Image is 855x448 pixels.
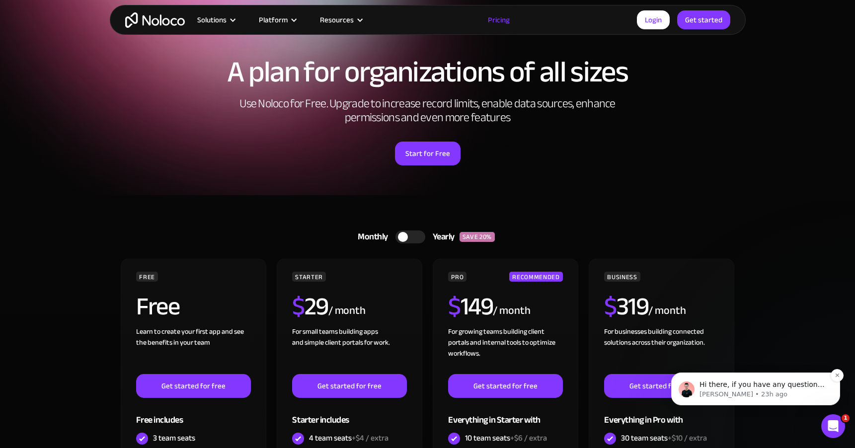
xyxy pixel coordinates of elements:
[510,431,547,446] span: +$6 / extra
[320,13,354,26] div: Resources
[174,4,192,22] div: Close
[136,398,250,430] div: Free includes
[395,142,461,165] a: Start for Free
[292,283,305,330] span: $
[465,433,547,444] div: 10 team seats
[174,59,187,72] button: Dismiss notification
[136,326,250,374] div: Learn to create your first app and see the benefits in your team ‍
[448,374,562,398] a: Get started for free
[460,232,495,242] div: SAVE 20%
[509,272,562,282] div: RECOMMENDED
[168,313,184,329] button: Send a message…
[292,272,325,282] div: STARTER
[292,326,406,374] div: For small teams building apps and simple client portals for work. ‍
[425,229,460,244] div: Yearly
[677,10,730,29] a: Get started
[48,12,124,22] p: The team can also help
[621,433,707,444] div: 30 team seats
[448,326,562,374] div: For growing teams building client portals and internal tools to optimize workflows.
[6,4,25,23] button: go back
[125,12,185,28] a: home
[28,5,44,21] img: Profile image for Help Bot
[292,294,328,319] h2: 29
[604,326,718,374] div: For businesses building connected solutions across their organization. ‍
[308,13,374,26] div: Resources
[604,374,718,398] a: Get started for free
[668,431,707,446] span: +$10 / extra
[637,10,670,29] a: Login
[22,72,38,87] img: Profile image for Darragh
[185,13,246,26] div: Solutions
[136,374,250,398] a: Get started for free
[352,431,389,446] span: +$4 / extra
[120,57,736,87] h1: A plan for organizations of all sizes
[604,398,718,430] div: Everything in Pro with
[246,13,308,26] div: Platform
[10,289,188,305] textarea: Ask a question…
[448,283,461,330] span: $
[821,414,845,438] iframe: Intercom live chat
[475,13,522,26] a: Pricing
[309,433,389,444] div: 4 team seats
[136,272,158,282] div: FREE
[604,294,648,319] h2: 319
[448,272,466,282] div: PRO
[197,13,227,26] div: Solutions
[229,97,626,125] h2: Use Noloco for Free. Upgrade to increase record limits, enable data sources, enhance permissions ...
[448,398,562,430] div: Everything in Starter with
[155,4,174,23] button: Home
[153,317,160,325] button: Emoji picker
[328,303,366,319] div: / month
[136,294,179,319] h2: Free
[842,414,850,422] span: 1
[48,5,82,12] h1: Help Bot
[15,63,184,95] div: message notification from Darragh, 23h ago. Hi there, if you have any questions about our pricing...
[648,303,686,319] div: / month
[604,272,640,282] div: BUSINESS
[345,229,395,244] div: Monthly
[292,398,406,430] div: Starter includes
[656,310,855,421] iframe: Intercom notifications message
[292,374,406,398] a: Get started for free
[153,433,195,444] div: 3 team seats
[448,294,493,319] h2: 149
[604,283,617,330] span: $
[43,71,168,98] span: Hi there, if you have any questions about our pricing, just let us know! [GEOGRAPHIC_DATA]
[16,263,182,288] input: Your email
[259,13,288,26] div: Platform
[493,303,530,319] div: / month
[43,80,171,89] p: Message from Darragh, sent 23h ago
